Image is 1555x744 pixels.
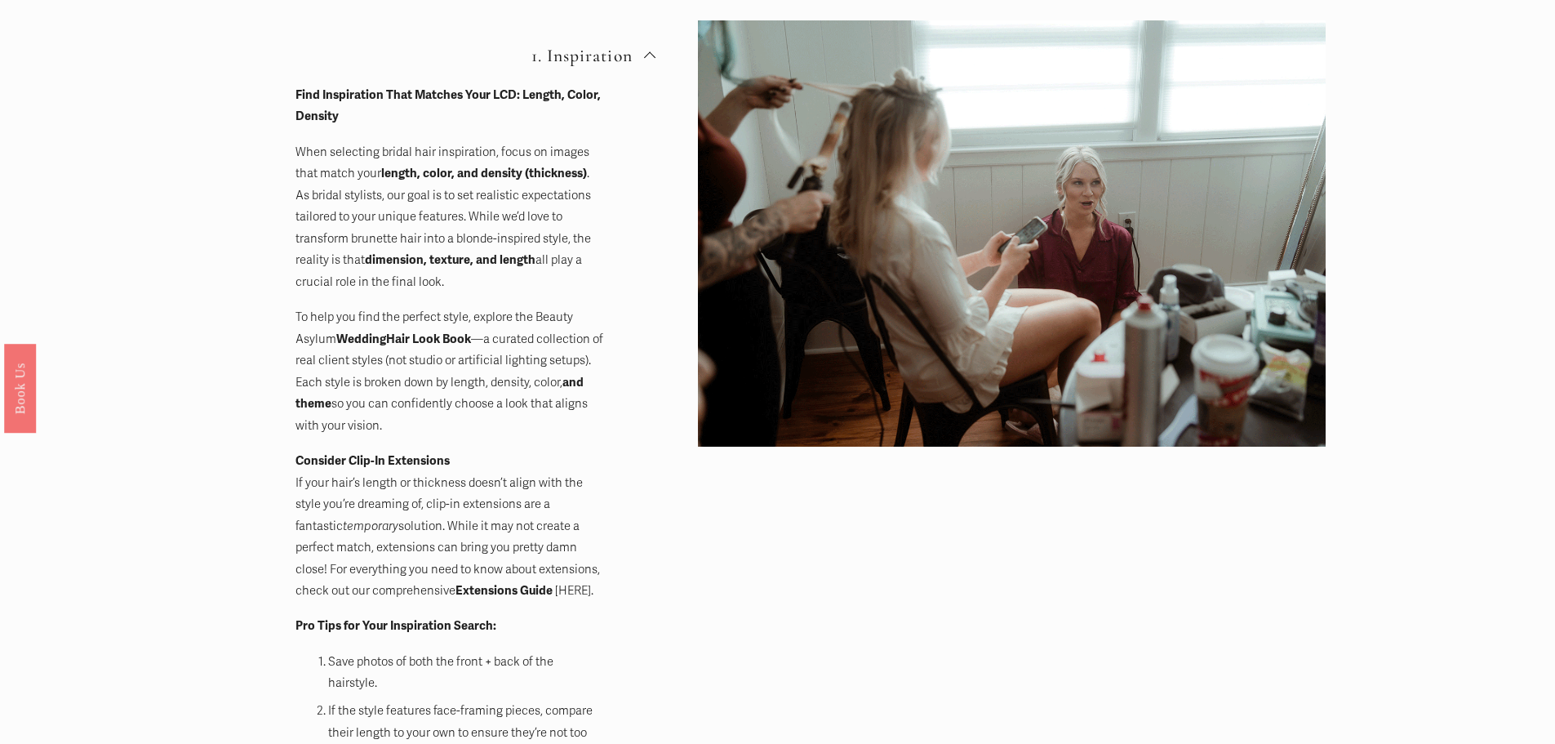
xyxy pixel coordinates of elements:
[343,519,398,533] em: temporary
[268,45,644,66] span: 1. Inspiration
[295,306,604,436] p: To help you find the perfect style, explore the Beauty Asylum —a curated collection of real clien...
[295,453,450,468] strong: Consider Clip-In Extensions
[229,20,670,70] button: 1. Inspiration
[386,332,471,346] a: Hair Look Book
[328,651,604,694] p: Save photos of both the front + back of the hairstyle.
[295,450,604,601] p: If your hair’s length or thickness doesn’t align with the style you’re dreaming of, clip-in exten...
[295,87,603,123] strong: Find Inspiration That Matches Your LCD: Length, Color, Density
[295,141,604,292] p: When selecting bridal hair inspiration, focus on images that match your . As bridal stylists, our...
[336,332,386,346] strong: Wedding
[455,583,553,598] strong: Extensions Guide
[365,252,535,267] strong: dimension, texture, and length
[555,583,593,598] a: [HERE].
[295,618,496,633] strong: Pro Tips for Your Inspiration Search:
[4,343,36,432] a: Book Us
[381,166,587,180] strong: length, color, and density (thickness)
